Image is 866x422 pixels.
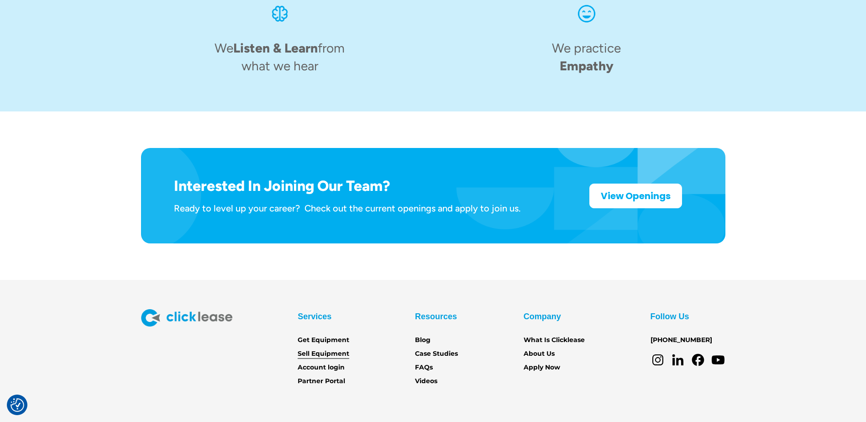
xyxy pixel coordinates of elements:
[524,309,561,324] div: Company
[651,335,712,345] a: [PHONE_NUMBER]
[298,335,349,345] a: Get Equipment
[589,184,682,208] a: View Openings
[298,349,349,359] a: Sell Equipment
[10,398,24,412] button: Consent Preferences
[415,349,458,359] a: Case Studies
[415,309,457,324] div: Resources
[233,40,318,56] span: Listen & Learn
[601,190,671,202] strong: View Openings
[524,335,585,345] a: What Is Clicklease
[560,58,614,74] span: Empathy
[174,202,520,214] div: Ready to level up your career? Check out the current openings and apply to join us.
[212,39,348,75] h4: We from what we hear
[415,376,437,386] a: Videos
[524,349,555,359] a: About Us
[141,309,232,327] img: Clicklease logo
[552,39,621,75] h4: We practice
[524,363,560,373] a: Apply Now
[298,363,345,373] a: Account login
[415,335,430,345] a: Blog
[10,398,24,412] img: Revisit consent button
[174,177,520,195] h1: Interested In Joining Our Team?
[415,363,433,373] a: FAQs
[298,376,345,386] a: Partner Portal
[651,309,689,324] div: Follow Us
[298,309,331,324] div: Services
[576,3,598,25] img: Smiling face icon
[269,3,291,25] img: An icon of a brain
